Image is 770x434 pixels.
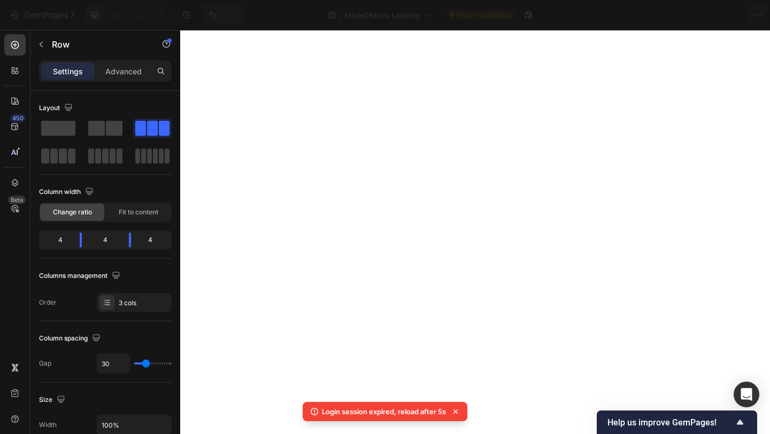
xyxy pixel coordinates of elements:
[52,38,143,51] p: Row
[8,196,26,204] div: Beta
[39,185,96,199] div: Column width
[90,232,120,247] div: 4
[607,416,746,429] button: Show survey - Help us improve GemPages!
[39,269,122,283] div: Columns management
[39,331,103,346] div: Column spacing
[180,30,770,434] iframe: Design area
[53,207,92,217] span: Change ratio
[659,4,695,26] button: Save
[322,406,446,417] p: Login session expired, reload after 5s
[97,354,129,373] input: Auto
[41,232,71,247] div: 4
[668,11,686,20] span: Save
[699,4,744,26] button: Publish
[119,298,169,308] div: 3 cols
[140,232,170,247] div: 4
[10,114,26,122] div: 450
[105,66,142,77] p: Advanced
[202,4,245,26] div: Undo/Redo
[607,417,734,428] span: Help us improve GemPages!
[457,10,511,20] span: Need republishing
[734,382,759,407] div: Open Intercom Messenger
[119,207,158,217] span: Fit to content
[344,10,420,21] span: Made2Move Landing
[39,298,57,307] div: Order
[70,9,75,21] p: 7
[39,393,67,407] div: Size
[340,10,342,21] span: /
[39,420,57,430] div: Width
[708,10,735,21] div: Publish
[53,66,83,77] p: Settings
[4,4,80,26] button: 7
[39,101,75,115] div: Layout
[39,359,51,368] div: Gap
